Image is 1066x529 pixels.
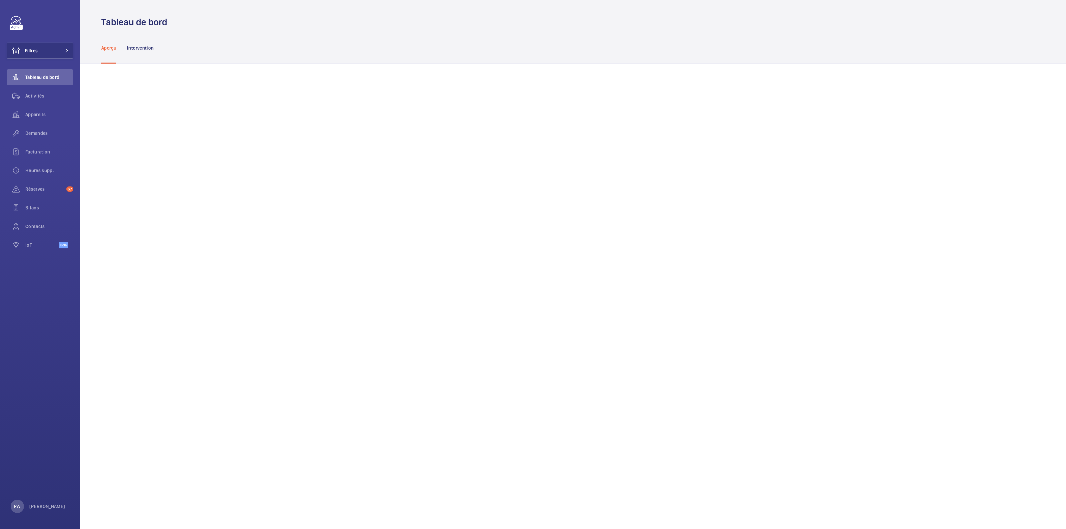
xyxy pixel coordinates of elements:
[25,93,73,99] span: Activités
[25,148,73,155] span: Facturation
[25,167,73,174] span: Heures supp.
[7,43,73,59] button: Filtres
[29,503,65,510] p: [PERSON_NAME]
[25,74,73,81] span: Tableau de bord
[127,45,154,51] p: Intervention
[25,223,73,230] span: Contacts
[59,242,68,248] span: Beta
[101,16,171,28] h1: Tableau de bord
[101,45,116,51] p: Aperçu
[25,111,73,118] span: Appareils
[66,186,73,192] span: 67
[25,186,64,192] span: Réserves
[25,204,73,211] span: Bilans
[14,503,20,510] p: RW
[25,47,38,54] span: Filtres
[25,242,59,248] span: IoT
[25,130,73,136] span: Demandes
